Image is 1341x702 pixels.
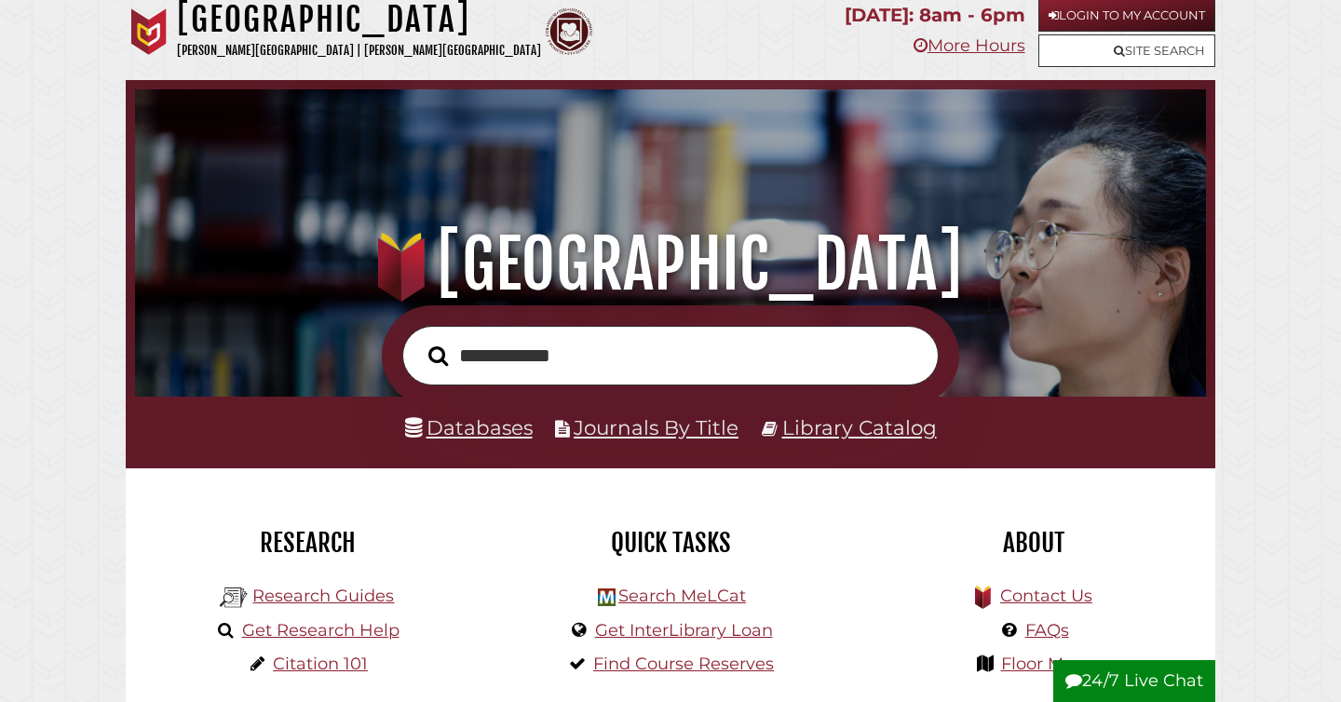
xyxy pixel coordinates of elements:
[1038,34,1215,67] a: Site Search
[503,527,838,559] h2: Quick Tasks
[1025,620,1069,641] a: FAQs
[156,223,1186,305] h1: [GEOGRAPHIC_DATA]
[419,341,457,371] button: Search
[220,584,248,612] img: Hekman Library Logo
[598,588,616,606] img: Hekman Library Logo
[595,620,773,641] a: Get InterLibrary Loan
[1000,586,1092,606] a: Contact Us
[242,620,400,641] a: Get Research Help
[593,654,774,674] a: Find Course Reserves
[428,344,448,366] i: Search
[866,527,1201,559] h2: About
[618,586,746,606] a: Search MeLCat
[405,415,533,439] a: Databases
[126,8,172,55] img: Calvin University
[140,527,475,559] h2: Research
[177,40,541,61] p: [PERSON_NAME][GEOGRAPHIC_DATA] | [PERSON_NAME][GEOGRAPHIC_DATA]
[574,415,738,439] a: Journals By Title
[1001,654,1093,674] a: Floor Maps
[914,35,1025,56] a: More Hours
[252,586,394,606] a: Research Guides
[546,8,592,55] img: Calvin Theological Seminary
[273,654,368,674] a: Citation 101
[782,415,937,439] a: Library Catalog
